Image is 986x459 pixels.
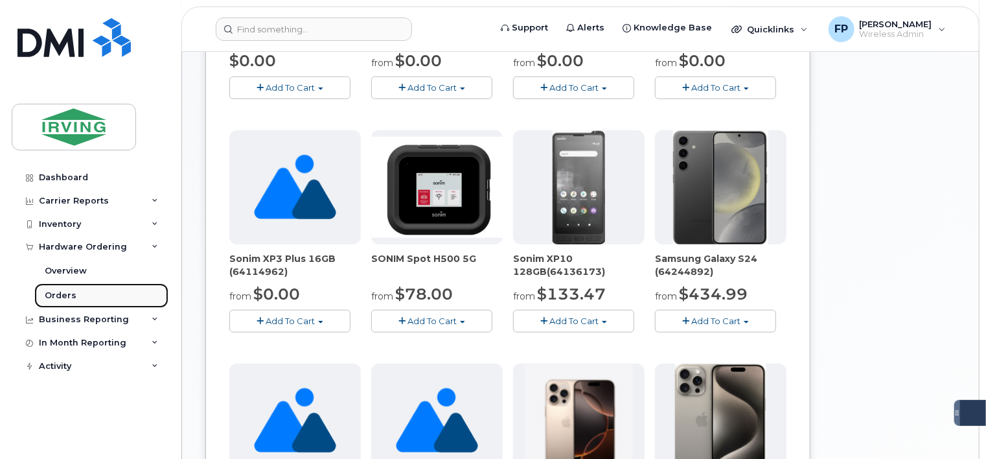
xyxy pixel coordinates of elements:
[655,290,677,302] small: from
[549,82,599,93] span: Add To Cart
[266,316,315,326] span: Add To Cart
[553,130,605,244] img: XP10.jpg
[371,310,492,333] button: Add To Cart
[512,21,548,34] span: Support
[577,21,604,34] span: Alerts
[655,310,776,333] button: Add To Cart
[513,76,634,99] button: Add To Cart
[229,310,350,333] button: Add To Cart
[407,316,457,326] span: Add To Cart
[371,137,503,238] img: SONIM.png
[747,24,794,34] span: Quicklinks
[371,252,503,278] div: SONIM Spot H500 5G
[679,51,726,70] span: $0.00
[834,21,848,37] span: FP
[691,316,740,326] span: Add To Cart
[513,290,535,302] small: from
[860,19,932,29] span: [PERSON_NAME]
[655,252,786,278] div: Samsung Galaxy S24 (64244892)
[253,285,300,303] span: $0.00
[513,57,535,69] small: from
[229,51,276,70] span: $0.00
[492,15,557,41] a: Support
[407,82,457,93] span: Add To Cart
[655,76,776,99] button: Add To Cart
[395,285,453,303] span: $78.00
[229,76,350,99] button: Add To Cart
[229,290,251,302] small: from
[371,290,393,302] small: from
[266,82,315,93] span: Add To Cart
[229,252,361,278] div: Sonim XP3 Plus 16GB (64114962)
[513,252,645,278] div: Sonim XP10 128GB(64136173)
[673,130,768,244] img: s24.jpg
[513,310,634,333] button: Add To Cart
[634,21,712,34] span: Knowledge Base
[557,15,613,41] a: Alerts
[371,76,492,99] button: Add To Cart
[549,316,599,326] span: Add To Cart
[395,51,442,70] span: $0.00
[371,57,393,69] small: from
[820,16,955,42] div: Francine Pineau
[722,16,817,42] div: Quicklinks
[655,57,677,69] small: from
[613,15,721,41] a: Knowledge Base
[216,18,412,41] input: Find something...
[537,285,606,303] span: $133.47
[537,51,584,70] span: $0.00
[691,82,740,93] span: Add To Cart
[679,285,748,303] span: $434.99
[254,130,336,244] img: no_image_found-2caef05468ed5679b831cfe6fc140e25e0c280774317ffc20a367ab7fd17291e.png
[860,29,932,40] span: Wireless Admin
